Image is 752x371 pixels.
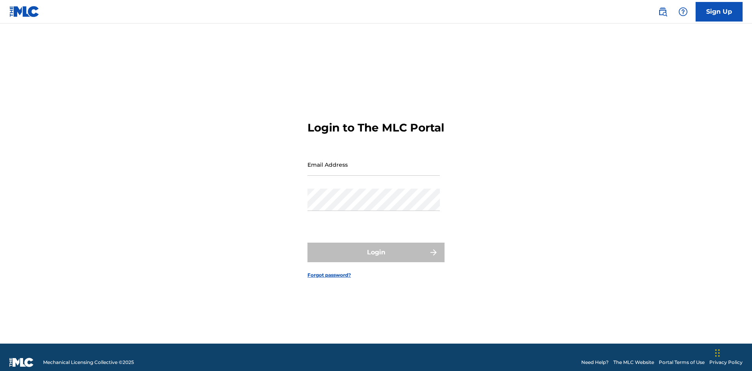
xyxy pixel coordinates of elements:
div: Help [675,4,691,20]
a: Privacy Policy [709,359,743,366]
a: Sign Up [696,2,743,22]
span: Mechanical Licensing Collective © 2025 [43,359,134,366]
img: logo [9,358,34,367]
a: Forgot password? [307,272,351,279]
img: help [678,7,688,16]
h3: Login to The MLC Portal [307,121,444,135]
a: Portal Terms of Use [659,359,705,366]
iframe: Chat Widget [713,333,752,371]
a: Need Help? [581,359,609,366]
img: search [658,7,667,16]
a: Public Search [655,4,671,20]
div: Drag [715,341,720,365]
a: The MLC Website [613,359,654,366]
img: MLC Logo [9,6,40,17]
